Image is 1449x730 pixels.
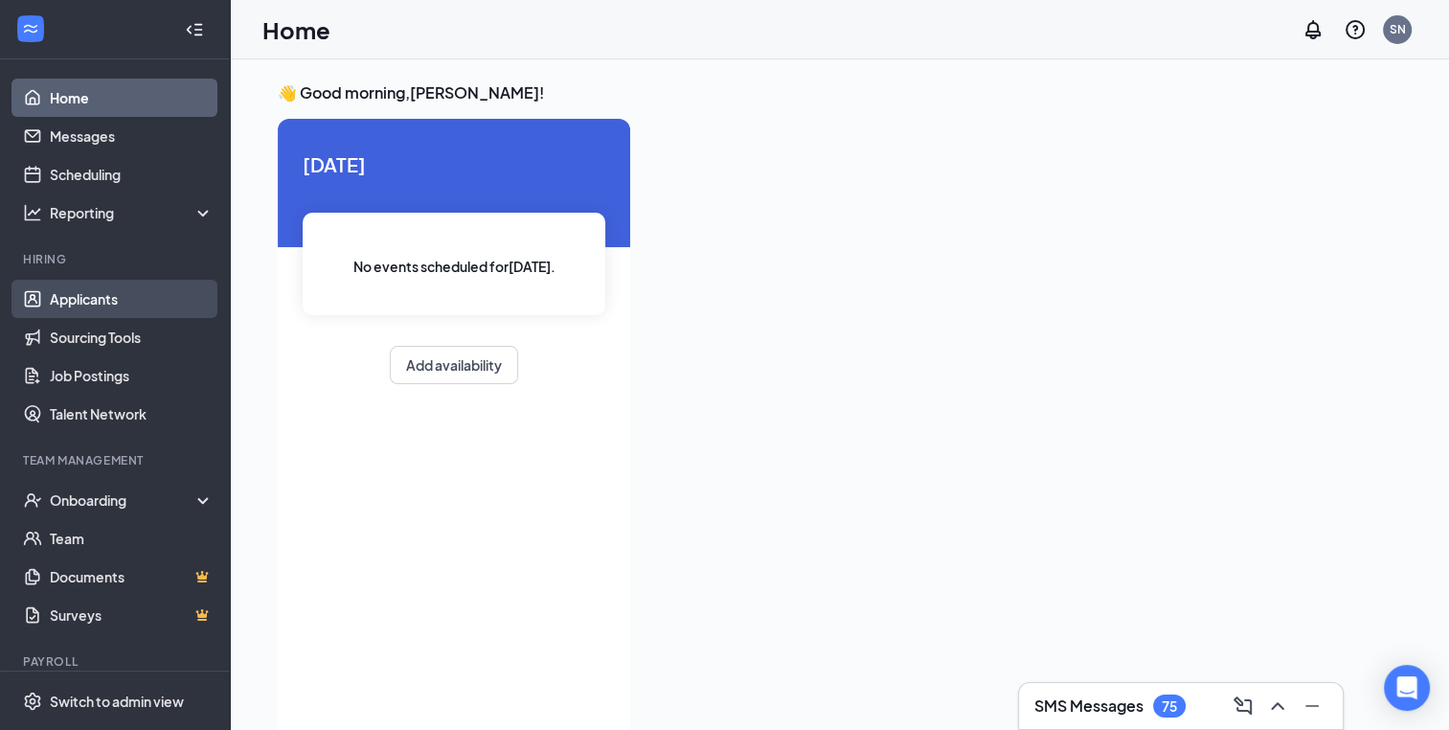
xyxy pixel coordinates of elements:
a: Scheduling [50,155,214,194]
svg: Collapse [185,20,204,39]
button: ComposeMessage [1228,691,1258,721]
svg: UserCheck [23,490,42,510]
a: Home [50,79,214,117]
div: SN [1390,21,1406,37]
h1: Home [262,13,330,46]
svg: WorkstreamLogo [21,19,40,38]
div: Team Management [23,452,210,468]
a: Sourcing Tools [50,318,214,356]
svg: ChevronUp [1266,695,1289,718]
h3: 👋 Good morning, [PERSON_NAME] ! [278,82,1401,103]
a: SurveysCrown [50,596,214,634]
span: [DATE] [303,149,605,179]
a: Messages [50,117,214,155]
svg: Settings [23,692,42,711]
div: 75 [1162,698,1177,715]
a: DocumentsCrown [50,558,214,596]
a: Team [50,519,214,558]
button: Add availability [390,346,518,384]
div: Reporting [50,203,215,222]
a: Applicants [50,280,214,318]
div: Open Intercom Messenger [1384,665,1430,711]
svg: ComposeMessage [1232,695,1255,718]
div: Switch to admin view [50,692,184,711]
button: Minimize [1297,691,1327,721]
a: Job Postings [50,356,214,395]
svg: Notifications [1302,18,1324,41]
div: Payroll [23,653,210,670]
span: No events scheduled for [DATE] . [353,256,555,277]
svg: Analysis [23,203,42,222]
svg: Minimize [1301,695,1324,718]
svg: QuestionInfo [1344,18,1367,41]
div: Hiring [23,251,210,267]
button: ChevronUp [1262,691,1293,721]
div: Onboarding [50,490,197,510]
h3: SMS Messages [1034,696,1143,717]
a: Talent Network [50,395,214,433]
